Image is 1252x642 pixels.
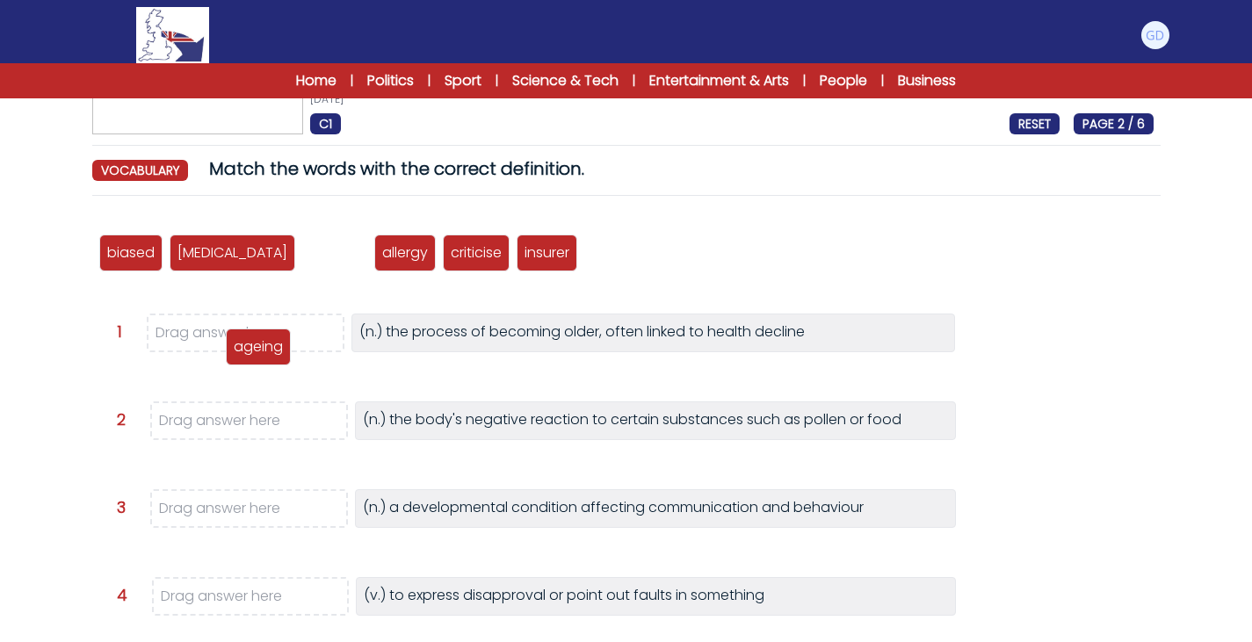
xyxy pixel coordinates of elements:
span: C1 [310,113,341,134]
span: | [633,72,635,90]
p: [DATE] [310,92,1154,106]
p: (n.) the body's negative reaction to certain substances such as pollen or food [363,409,901,432]
p: allergy [382,242,428,263]
span: Drag answer here [159,410,280,430]
span: Drag answer here [156,322,277,343]
a: People [820,70,867,91]
p: (n.) a developmental condition affecting communication and behaviour [363,497,864,520]
img: Logo [136,7,208,63]
img: Giovanni Delladio [1141,21,1169,49]
a: Sport [445,70,481,91]
span: | [881,72,884,90]
span: vocabulary [92,160,188,181]
span: PAGE 2 / 6 [1074,113,1154,134]
span: | [803,72,806,90]
span: 1 [117,324,122,340]
p: (v.) to express disapproval or point out faults in something [364,585,764,608]
span: Drag answer here [161,586,282,606]
a: Business [898,70,956,91]
span: Match the words with the correct definition. [209,156,584,181]
a: Politics [367,70,414,91]
span: | [428,72,431,90]
p: insurer [525,242,569,263]
a: Science & Tech [512,70,619,91]
p: ageing [234,336,283,357]
p: [MEDICAL_DATA] [177,242,287,263]
p: (n.) the process of becoming older, often linked to health decline [359,321,805,344]
a: RESET [1010,113,1060,133]
span: | [496,72,498,90]
a: Logo [82,7,264,63]
span: 4 [117,588,127,603]
a: Entertainment & Arts [649,70,789,91]
span: Drag answer here [159,498,280,518]
a: Home [296,70,337,91]
span: | [351,72,353,90]
span: 3 [117,500,126,516]
span: 2 [117,412,126,428]
p: biased [107,242,155,263]
p: criticise [451,242,502,263]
